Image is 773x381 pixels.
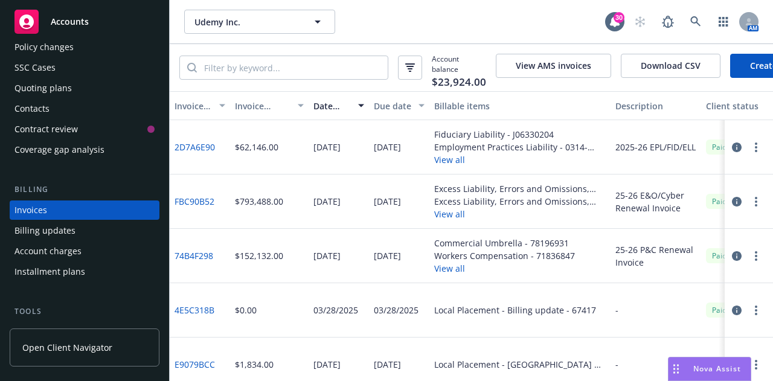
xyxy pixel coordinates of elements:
[10,78,159,98] a: Quoting plans
[14,242,82,261] div: Account charges
[313,100,351,112] div: Date issued
[10,221,159,240] a: Billing updates
[175,195,214,208] a: FBC90B52
[14,262,85,281] div: Installment plans
[374,304,419,316] div: 03/28/2025
[615,189,696,214] div: 25-26 E&O/Cyber Renewal Invoice
[711,10,736,34] a: Switch app
[429,91,611,120] button: Billable items
[434,153,606,166] button: View all
[434,141,606,153] div: Employment Practices Liability - 0314-7528
[432,54,486,82] span: Account balance
[615,100,696,112] div: Description
[235,100,290,112] div: Invoice amount
[706,303,733,318] div: Paid
[706,139,733,155] div: Paid
[170,91,230,120] button: Invoice ID
[14,37,74,57] div: Policy changes
[10,58,159,77] a: SSC Cases
[434,100,606,112] div: Billable items
[313,304,358,316] div: 03/28/2025
[496,54,611,78] button: View AMS invoices
[230,91,309,120] button: Invoice amount
[309,91,369,120] button: Date issued
[175,100,212,112] div: Invoice ID
[374,358,401,371] div: [DATE]
[14,99,50,118] div: Contacts
[434,358,606,371] div: Local Placement - [GEOGRAPHIC_DATA] GL - 67417
[51,17,89,27] span: Accounts
[615,358,618,371] div: -
[374,195,401,208] div: [DATE]
[706,194,733,209] div: Paid
[10,242,159,261] a: Account charges
[615,243,696,269] div: 25-26 P&C Renewal Invoice
[235,249,283,262] div: $152,132.00
[14,140,104,159] div: Coverage gap analysis
[22,341,112,354] span: Open Client Navigator
[434,249,575,262] div: Workers Compensation - 71836847
[175,358,215,371] a: E9079BCC
[10,140,159,159] a: Coverage gap analysis
[10,262,159,281] a: Installment plans
[434,208,606,220] button: View all
[14,78,72,98] div: Quoting plans
[706,248,733,263] div: Paid
[374,100,411,112] div: Due date
[434,262,575,275] button: View all
[434,182,606,195] div: Excess Liability, Errors and Omissions, Cyber - Excess- $5M xs $5M - EOL-279669
[668,357,751,381] button: Nova Assist
[434,128,606,141] div: Fiduciary Liability - J06330204
[656,10,680,34] a: Report a Bug
[10,37,159,57] a: Policy changes
[434,237,575,249] div: Commercial Umbrella - 78196931
[235,358,274,371] div: $1,834.00
[313,358,341,371] div: [DATE]
[615,304,618,316] div: -
[187,63,197,72] svg: Search
[628,10,652,34] a: Start snowing
[14,58,56,77] div: SSC Cases
[434,195,606,208] div: Excess Liability, Errors and Omissions, Cyber - Excess- $5M xs $10M - EO5DACKCG2004
[684,10,708,34] a: Search
[235,195,283,208] div: $793,488.00
[432,74,486,90] span: $23,924.00
[10,306,159,318] div: Tools
[10,120,159,139] a: Contract review
[14,120,78,139] div: Contract review
[693,363,741,374] span: Nova Assist
[369,91,429,120] button: Due date
[175,141,215,153] a: 2D7A6E90
[621,54,720,78] button: Download CSV
[614,12,624,23] div: 30
[434,304,596,316] div: Local Placement - Billing update - 67417
[374,249,401,262] div: [DATE]
[14,221,75,240] div: Billing updates
[313,249,341,262] div: [DATE]
[184,10,335,34] button: Udemy Inc.
[10,184,159,196] div: Billing
[615,141,696,153] div: 2025-26 EPL/FID/ELL
[197,56,388,79] input: Filter by keyword...
[235,304,257,316] div: $0.00
[175,304,214,316] a: 4E5C318B
[175,249,213,262] a: 74B4F298
[374,141,401,153] div: [DATE]
[10,99,159,118] a: Contacts
[313,195,341,208] div: [DATE]
[235,141,278,153] div: $62,146.00
[669,357,684,380] div: Drag to move
[313,141,341,153] div: [DATE]
[10,5,159,39] a: Accounts
[14,200,47,220] div: Invoices
[194,16,299,28] span: Udemy Inc.
[10,200,159,220] a: Invoices
[611,91,701,120] button: Description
